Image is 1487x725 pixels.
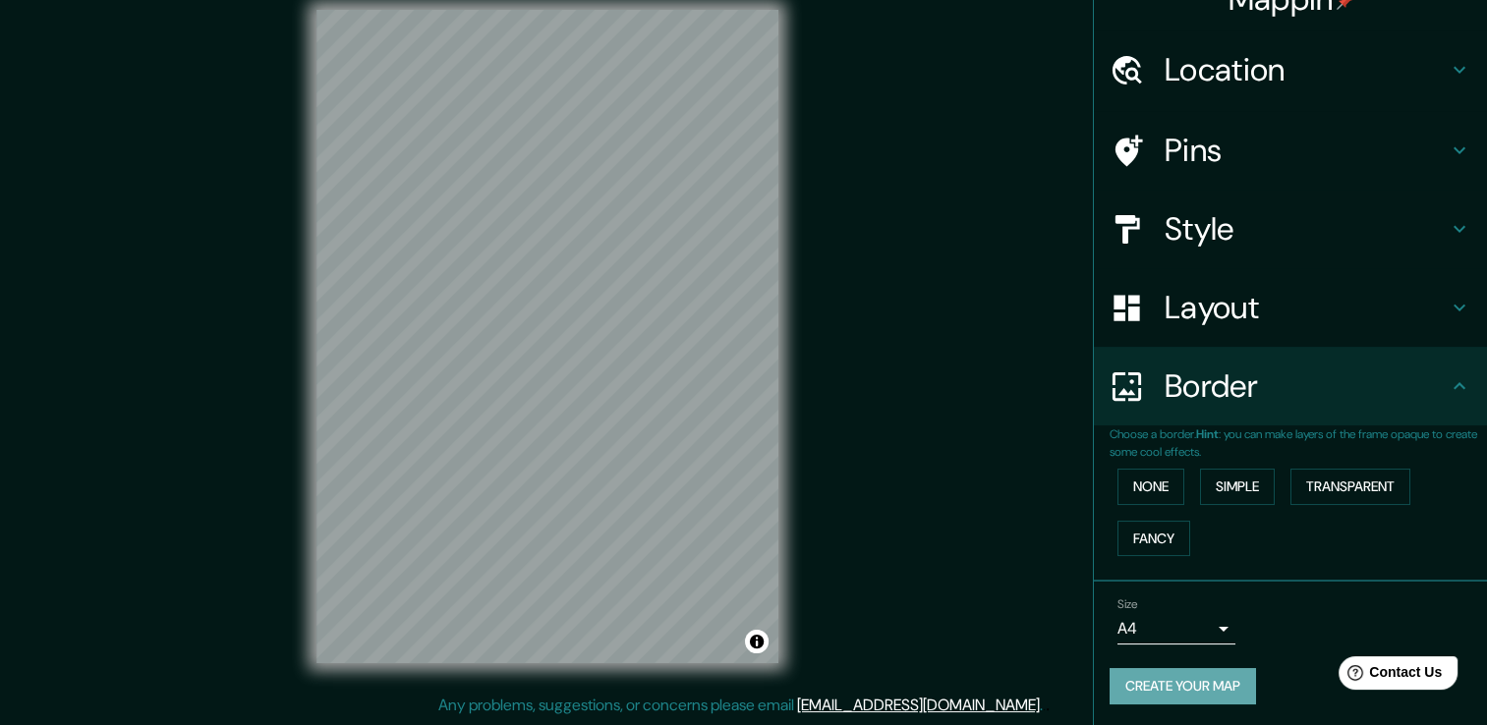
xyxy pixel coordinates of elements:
h4: Layout [1165,288,1448,327]
h4: Style [1165,209,1448,249]
p: Any problems, suggestions, or concerns please email . [438,694,1043,717]
label: Size [1117,596,1138,613]
div: . [1046,694,1050,717]
div: Pins [1094,111,1487,190]
p: Choose a border. : you can make layers of the frame opaque to create some cool effects. [1110,425,1487,461]
button: Fancy [1117,521,1190,557]
div: Location [1094,30,1487,109]
iframe: Help widget launcher [1312,648,1465,703]
div: . [1043,694,1046,717]
canvas: Map [316,10,778,663]
div: Layout [1094,268,1487,347]
h4: Pins [1165,131,1448,170]
button: Toggle attribution [745,630,769,653]
h4: Border [1165,366,1448,406]
button: Create your map [1110,668,1256,704]
h4: Location [1165,50,1448,89]
b: Hint [1196,426,1219,442]
div: Border [1094,347,1487,425]
button: Simple [1200,469,1275,505]
a: [EMAIL_ADDRESS][DOMAIN_NAME] [797,695,1040,715]
div: A4 [1117,613,1235,644]
div: Style [1094,190,1487,268]
button: Transparent [1290,469,1410,505]
button: None [1117,469,1184,505]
